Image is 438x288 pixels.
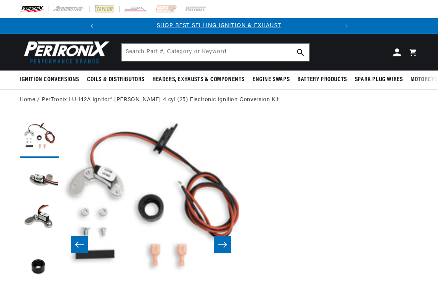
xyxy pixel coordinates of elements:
[122,44,309,61] input: Search Part #, Category or Keyword
[20,162,59,201] button: Load image 2 in gallery view
[20,96,35,104] a: Home
[252,76,290,84] span: Engine Swaps
[292,44,309,61] button: Search Part #, Category or Keyword
[100,22,339,30] div: Announcement
[87,76,145,84] span: Coils & Distributors
[20,76,79,84] span: Ignition Conversions
[351,71,407,89] summary: Spark Plug Wires
[84,18,100,34] button: Translation missing: en.sections.announcements.previous_announcement
[293,71,351,89] summary: Battery Products
[152,76,245,84] span: Headers, Exhausts & Components
[339,18,354,34] button: Translation missing: en.sections.announcements.next_announcement
[20,39,110,66] img: Pertronix
[249,71,293,89] summary: Engine Swaps
[20,249,59,288] button: Load image 4 in gallery view
[20,119,59,158] button: Load image 1 in gallery view
[355,76,403,84] span: Spark Plug Wires
[20,71,83,89] summary: Ignition Conversions
[20,205,59,245] button: Load image 3 in gallery view
[42,96,279,104] a: PerTronix LU-142A Ignitor® [PERSON_NAME] 4 cyl (25) Electronic Ignition Conversion Kit
[71,236,88,253] button: Slide left
[20,96,418,104] nav: breadcrumbs
[148,71,249,89] summary: Headers, Exhausts & Components
[297,76,347,84] span: Battery Products
[83,71,148,89] summary: Coils & Distributors
[100,22,339,30] div: 1 of 2
[157,23,281,29] a: SHOP BEST SELLING IGNITION & EXHAUST
[214,236,231,253] button: Slide right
